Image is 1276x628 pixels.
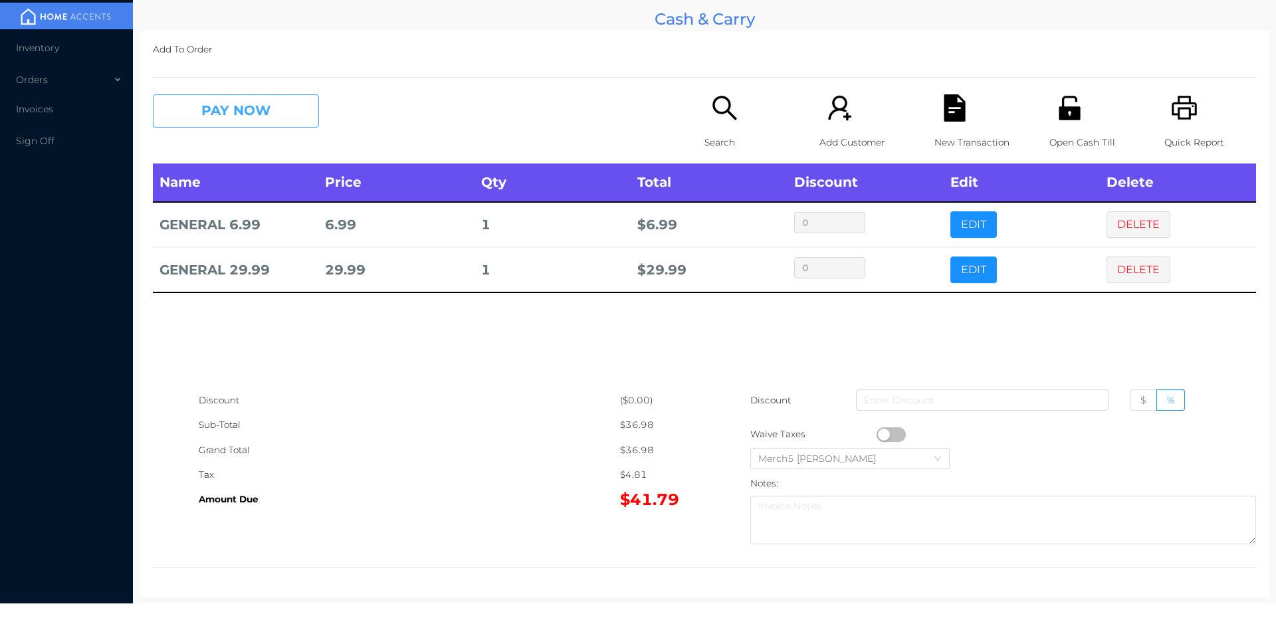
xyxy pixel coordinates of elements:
th: Edit [944,163,1100,202]
div: Cash & Carry [140,7,1269,31]
i: icon: down [934,455,942,464]
td: 6.99 [318,202,475,247]
div: 1 [481,213,624,237]
td: GENERAL 6.99 [153,202,318,247]
div: $36.98 [620,438,704,463]
span: $ [1140,394,1146,406]
td: GENERAL 29.99 [153,247,318,292]
div: $4.81 [620,463,704,487]
div: ($0.00) [620,388,704,413]
button: EDIT [950,211,997,238]
td: $ 6.99 [631,202,787,247]
span: Sign Off [16,135,54,147]
p: Search [704,130,796,155]
td: 29.99 [318,247,475,292]
p: Discount [750,388,792,413]
button: PAY NOW [153,94,319,128]
div: Tax [199,463,620,487]
th: Price [318,163,475,202]
label: Notes: [750,478,778,488]
div: $41.79 [620,487,704,512]
i: icon: printer [1171,94,1198,122]
th: Discount [788,163,944,202]
i: icon: file-text [941,94,968,122]
span: Invoices [16,103,53,115]
p: New Transaction [934,130,1026,155]
p: Quick Report [1164,130,1256,155]
span: Inventory [16,42,59,54]
th: Name [153,163,318,202]
div: $36.98 [620,413,704,437]
div: Grand Total [199,438,620,463]
i: icon: search [711,94,738,122]
i: icon: unlock [1056,94,1083,122]
div: Amount Due [199,487,620,512]
th: Qty [475,163,631,202]
div: Sub-Total [199,413,620,437]
div: Merch5 Lawrence [758,449,889,469]
img: mainBanner [16,7,116,27]
input: Enter Discount [856,389,1109,411]
button: DELETE [1107,211,1170,238]
div: Discount [199,388,620,413]
th: Delete [1100,163,1256,202]
i: icon: user-add [826,94,853,122]
p: Open Cash Till [1049,130,1141,155]
div: 1 [481,258,624,282]
td: $ 29.99 [631,247,787,292]
button: EDIT [950,257,997,283]
p: Add Customer [819,130,911,155]
p: Add To Order [153,37,1256,62]
div: Waive Taxes [750,422,877,447]
th: Total [631,163,787,202]
button: DELETE [1107,257,1170,283]
span: % [1167,394,1174,406]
